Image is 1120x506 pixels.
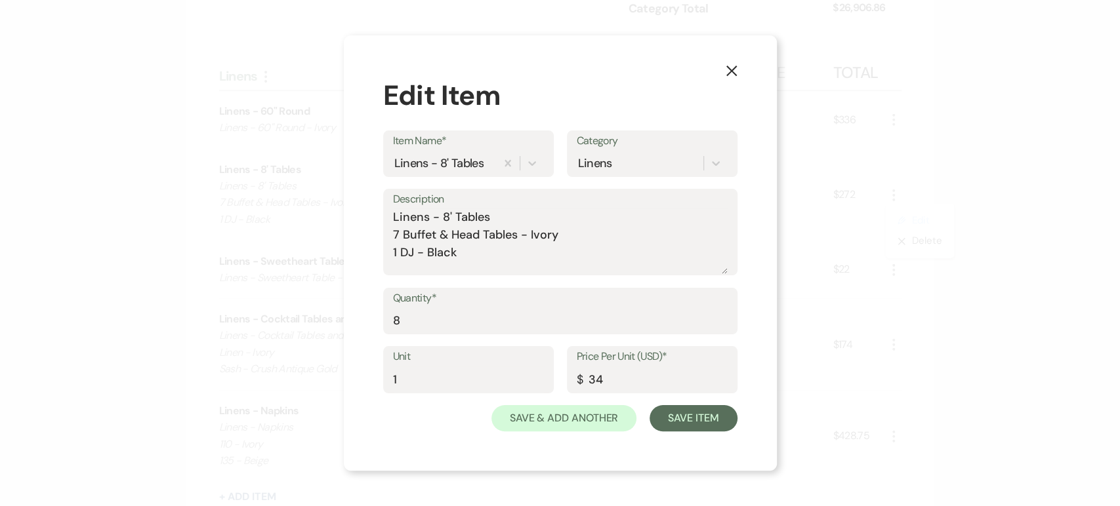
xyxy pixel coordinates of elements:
div: Linens [578,154,612,172]
label: Item Name* [393,132,544,151]
label: Description [393,190,728,209]
label: Category [577,132,728,151]
label: Quantity* [393,289,728,308]
div: Edit Item [383,75,737,116]
label: Unit [393,347,544,366]
textarea: Linens - 8' Tables 7 Buffet & Head Tables - Ivory 1 DJ - Black [393,208,728,274]
label: Price Per Unit (USD)* [577,347,728,366]
div: Linens - 8' Tables [394,154,484,172]
button: Save Item [650,405,737,431]
button: Save & Add Another [491,405,637,431]
div: $ [577,371,583,389]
